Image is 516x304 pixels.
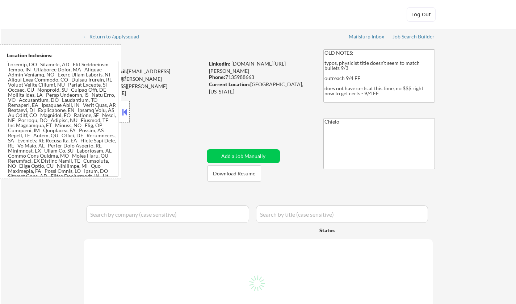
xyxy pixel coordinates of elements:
div: [PERSON_NAME][EMAIL_ADDRESS][PERSON_NAME][DOMAIN_NAME] [84,75,204,97]
button: Add a Job Manually [207,149,280,163]
strong: Phone: [209,74,225,80]
div: Mailslurp Inbox [349,34,385,39]
a: [DOMAIN_NAME][URL][PERSON_NAME] [209,61,286,74]
strong: LinkedIn: [209,61,230,67]
a: Job Search Builder [393,34,435,41]
div: Location Inclusions: [7,52,118,59]
div: 7135988663 [209,74,311,81]
div: Job Search Builder [393,34,435,39]
input: Search by company (case sensitive) [86,205,249,223]
a: ← Return to /applysquad [83,34,146,41]
button: Log Out [407,7,436,22]
input: Search by title (case sensitive) [256,205,428,223]
a: Mailslurp Inbox [349,34,385,41]
div: [GEOGRAPHIC_DATA], [US_STATE] [209,81,311,95]
div: ← Return to /applysquad [83,34,146,39]
div: [EMAIL_ADDRESS][DOMAIN_NAME] [84,68,204,82]
button: Download Resume [207,165,261,182]
strong: Current Location: [209,81,250,87]
div: Status [319,224,382,237]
